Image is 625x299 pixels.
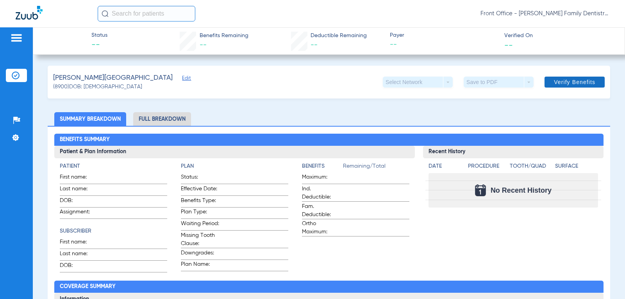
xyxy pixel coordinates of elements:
app-breakdown-title: Surface [555,162,598,173]
span: DOB: [60,261,98,272]
li: Full Breakdown [133,112,191,126]
span: Waiting Period: [181,220,219,230]
span: Last name: [60,185,98,195]
span: -- [200,41,207,48]
span: No Recent History [491,186,552,194]
span: Assignment: [60,208,98,218]
span: -- [504,41,513,49]
span: Benefits Remaining [200,32,248,40]
app-breakdown-title: Date [429,162,461,173]
span: Ind. Deductible: [302,185,340,201]
h2: Benefits Summary [54,134,603,146]
span: Ortho Maximum: [302,220,340,236]
span: Plan Type: [181,208,219,218]
span: Payer [390,31,498,39]
span: First name: [60,173,98,184]
span: Verify Benefits [554,79,595,85]
h2: Coverage Summary [54,281,603,293]
span: Effective Date: [181,185,219,195]
img: Zuub Logo [16,6,43,20]
span: (8900) DOB: [DEMOGRAPHIC_DATA] [53,83,142,91]
span: Benefits Type: [181,197,219,207]
h3: Patient & Plan Information [54,146,415,158]
span: -- [390,40,498,50]
span: Last name: [60,250,98,260]
span: Status [91,31,107,39]
button: Verify Benefits [545,77,605,88]
img: Search Icon [102,10,109,17]
h4: Procedure [468,162,507,170]
span: Fam. Deductible: [302,202,340,219]
h4: Patient [60,162,167,170]
iframe: Chat Widget [586,261,625,299]
h4: Benefits [302,162,343,170]
span: -- [91,40,107,51]
span: -- [311,41,318,48]
img: Calendar [475,184,486,196]
img: hamburger-icon [10,33,23,43]
span: DOB: [60,197,98,207]
span: Edit [182,75,189,83]
span: Verified On [504,32,612,40]
li: Summary Breakdown [54,112,126,126]
span: Maximum: [302,173,340,184]
h4: Subscriber [60,227,167,235]
span: [PERSON_NAME][GEOGRAPHIC_DATA] [53,73,173,83]
h4: Tooth/Quad [510,162,552,170]
span: First name: [60,238,98,249]
span: Front Office - [PERSON_NAME] Family Dentistry [480,10,609,18]
span: Remaining/Total [343,162,409,173]
h4: Plan [181,162,288,170]
span: Downgrades: [181,249,219,260]
span: Plan Name: [181,260,219,271]
span: Missing Tooth Clause: [181,231,219,248]
app-breakdown-title: Procedure [468,162,507,173]
h3: Recent History [423,146,603,158]
span: Status: [181,173,219,184]
input: Search for patients [98,6,195,21]
app-breakdown-title: Tooth/Quad [510,162,552,173]
span: Deductible Remaining [311,32,367,40]
h4: Surface [555,162,598,170]
h4: Date [429,162,461,170]
app-breakdown-title: Benefits [302,162,343,173]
